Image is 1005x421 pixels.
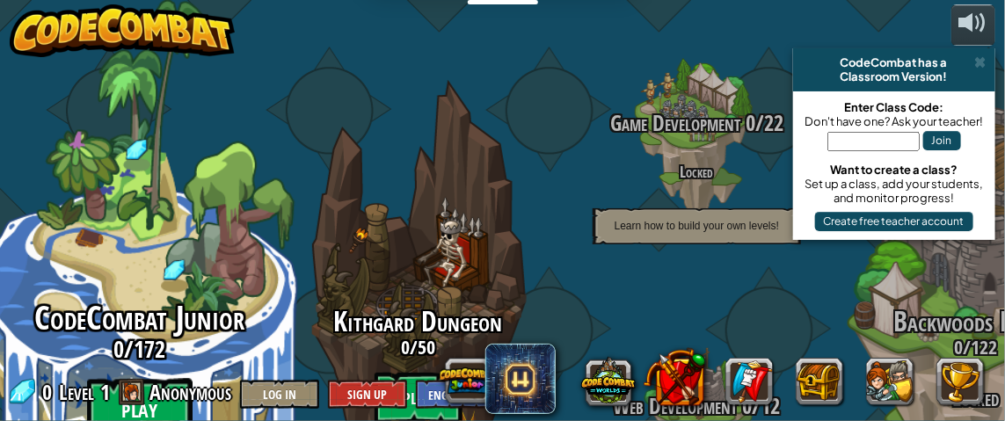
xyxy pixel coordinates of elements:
span: 0 [113,334,124,366]
h3: / [557,112,836,135]
img: CodeCombat - Learn how to code by playing a game [10,4,235,57]
span: 172 [134,334,165,366]
span: CodeCombat Junior [34,295,244,341]
span: Level [59,378,94,407]
h3: / [279,337,557,358]
span: 1 [100,378,110,406]
span: 22 [764,108,783,138]
div: Classroom Version! [800,69,988,83]
span: 50 [418,334,435,360]
button: Sign Up [328,380,407,409]
span: Game Development [610,108,740,138]
div: Don't have one? Ask your teacher! [802,114,987,128]
div: Enter Class Code: [802,100,987,114]
span: 0 [954,334,963,360]
h3: / [557,395,836,418]
button: Join [923,131,961,150]
div: Set up a class, add your students, and monitor progress! [802,177,987,205]
span: 122 [971,334,997,360]
button: Create free teacher account [815,212,973,231]
span: 0 [740,108,755,138]
span: Anonymous [149,378,231,406]
span: Kithgard Dungeon [334,302,503,340]
span: 0 [401,334,410,360]
button: Log In [240,380,319,409]
span: Learn how to build your own levels! [615,220,779,232]
div: CodeCombat has a [800,55,988,69]
div: Want to create a class? [802,163,987,177]
h4: Locked [557,163,836,180]
span: 0 [42,378,57,406]
button: Adjust volume [951,4,995,46]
